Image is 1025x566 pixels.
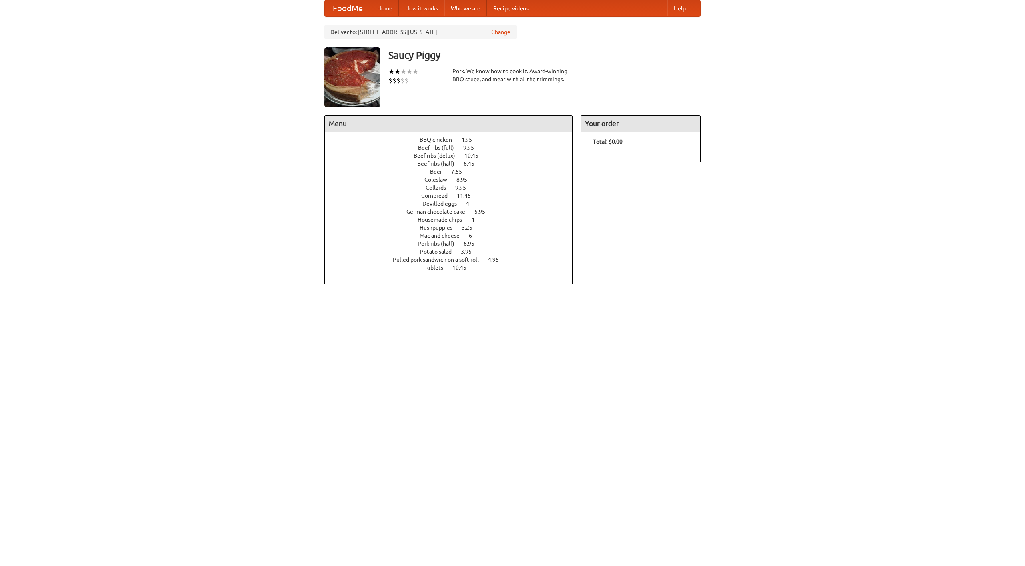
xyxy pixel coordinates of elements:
span: 3.25 [462,224,480,231]
a: Devilled eggs 4 [422,200,484,207]
li: ★ [388,67,394,76]
li: $ [404,76,408,85]
span: Beef ribs (full) [418,144,462,151]
a: Help [667,0,692,16]
span: 6.45 [464,160,482,167]
span: 4 [466,200,477,207]
a: How it works [399,0,444,16]
li: $ [396,76,400,85]
li: ★ [400,67,406,76]
a: Collards 9.95 [426,184,481,191]
h3: Saucy Piggy [388,47,701,63]
span: Housemade chips [418,216,470,223]
span: 9.95 [455,184,474,191]
h4: Your order [581,116,700,132]
span: 10.45 [464,152,486,159]
a: Beef ribs (half) 6.45 [417,160,489,167]
span: Mac and cheese [420,232,468,239]
span: 4 [471,216,482,223]
span: Cornbread [421,192,456,199]
span: Hushpuppies [420,224,460,231]
div: Deliver to: [STREET_ADDRESS][US_STATE] [324,25,517,39]
span: 7.55 [451,168,470,175]
span: Coleslaw [424,176,455,183]
li: ★ [394,67,400,76]
a: BBQ chicken 4.95 [420,136,487,143]
li: $ [388,76,392,85]
img: angular.jpg [324,47,380,107]
a: Pork ribs (half) 6.95 [418,240,489,247]
li: $ [400,76,404,85]
a: Coleslaw 8.95 [424,176,482,183]
span: Collards [426,184,454,191]
li: ★ [406,67,412,76]
span: Beef ribs (delux) [414,152,463,159]
div: Pork. We know how to cook it. Award-winning BBQ sauce, and meat with all the trimmings. [452,67,573,83]
a: Who we are [444,0,487,16]
span: German chocolate cake [406,208,473,215]
a: Home [371,0,399,16]
a: FoodMe [325,0,371,16]
li: ★ [412,67,418,76]
span: Devilled eggs [422,200,465,207]
span: BBQ chicken [420,136,460,143]
span: 8.95 [456,176,475,183]
a: Hushpuppies 3.25 [420,224,487,231]
span: 9.95 [463,144,482,151]
span: 11.45 [457,192,479,199]
span: 4.95 [461,136,480,143]
li: $ [392,76,396,85]
span: Pork ribs (half) [418,240,462,247]
a: Housemade chips 4 [418,216,489,223]
a: Potato salad 3.95 [420,248,486,255]
span: 3.95 [461,248,480,255]
span: Beer [430,168,450,175]
a: Mac and cheese 6 [420,232,487,239]
a: Beef ribs (delux) 10.45 [414,152,493,159]
a: Cornbread 11.45 [421,192,486,199]
a: German chocolate cake 5.95 [406,208,500,215]
h4: Menu [325,116,572,132]
span: 4.95 [488,256,507,263]
a: Recipe videos [487,0,535,16]
span: 5.95 [474,208,493,215]
span: 6 [469,232,480,239]
a: Pulled pork sandwich on a soft roll 4.95 [393,256,514,263]
span: 10.45 [452,264,474,271]
span: 6.95 [464,240,482,247]
span: Beef ribs (half) [417,160,462,167]
a: Beer 7.55 [430,168,477,175]
a: Change [491,28,510,36]
span: Riblets [425,264,451,271]
span: Pulled pork sandwich on a soft roll [393,256,487,263]
span: Potato salad [420,248,460,255]
b: Total: $0.00 [593,138,623,145]
a: Beef ribs (full) 9.95 [418,144,489,151]
a: Riblets 10.45 [425,264,481,271]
